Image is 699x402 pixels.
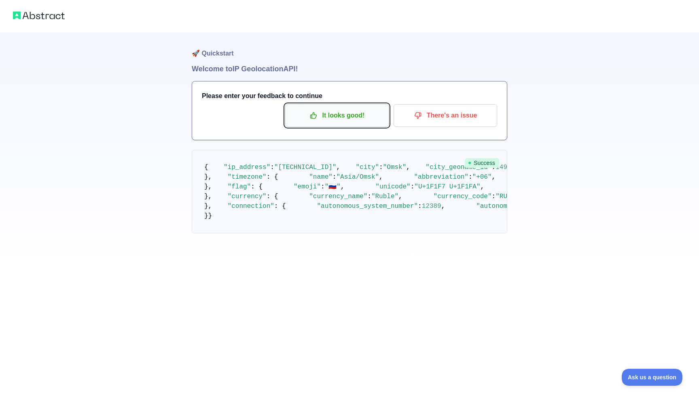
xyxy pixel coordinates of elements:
[309,173,333,181] span: "name"
[251,183,263,190] span: : {
[274,203,286,210] span: : {
[192,32,507,63] h1: 🚀 Quickstart
[204,164,208,171] span: {
[468,173,472,181] span: :
[434,193,492,200] span: "currency_code"
[192,63,507,75] h1: Welcome to IP Geolocation API!
[400,109,491,122] p: There's an issue
[341,183,345,190] span: ,
[336,164,340,171] span: ,
[492,193,496,200] span: :
[228,183,251,190] span: "flag"
[441,203,445,210] span: ,
[13,10,65,21] img: Abstract logo
[228,203,274,210] span: "connection"
[379,173,383,181] span: ,
[383,164,407,171] span: "Omsk"
[270,164,274,171] span: :
[285,104,389,127] button: It looks good!
[317,203,418,210] span: "autonomous_system_number"
[406,164,410,171] span: ,
[367,193,371,200] span: :
[622,369,683,386] iframe: Toggle Customer Support
[325,183,341,190] span: "🇷🇺"
[228,193,267,200] span: "currency"
[291,109,383,122] p: It looks good!
[267,173,278,181] span: : {
[228,173,267,181] span: "timezone"
[375,183,410,190] span: "unicode"
[371,193,398,200] span: "Ruble"
[202,91,497,101] h3: Please enter your feedback to continue
[411,183,415,190] span: :
[492,173,496,181] span: ,
[267,193,278,200] span: : {
[309,193,367,200] span: "currency_name"
[333,173,337,181] span: :
[414,183,480,190] span: "U+1F1F7 U+1F1FA"
[414,173,468,181] span: "abbreviation"
[379,164,383,171] span: :
[356,164,379,171] span: "city"
[472,173,492,181] span: "+06"
[496,193,515,200] span: "RUB"
[336,173,379,181] span: "Asia/Omsk"
[426,164,491,171] span: "city_geoname_id"
[465,158,499,168] span: Success
[394,104,497,127] button: There's an issue
[476,203,600,210] span: "autonomous_system_organization"
[481,183,485,190] span: ,
[418,203,422,210] span: :
[422,203,441,210] span: 12389
[274,164,337,171] span: "[TECHNICAL_ID]"
[224,164,270,171] span: "ip_address"
[294,183,321,190] span: "emoji"
[321,183,325,190] span: :
[398,193,402,200] span: ,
